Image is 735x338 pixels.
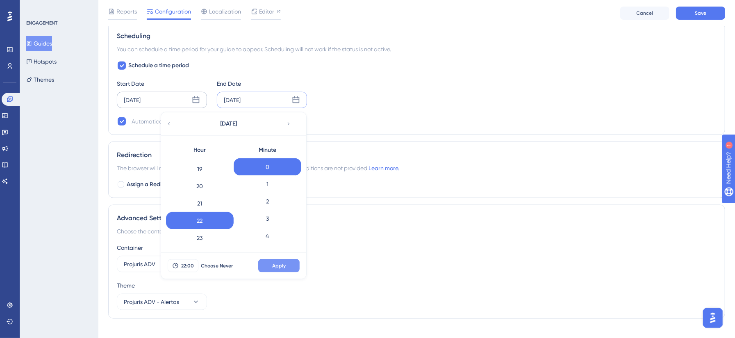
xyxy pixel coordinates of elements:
[701,306,725,330] iframe: UserGuiding AI Assistant Launcher
[620,7,669,20] button: Cancel
[117,213,717,223] div: Advanced Settings
[221,119,237,129] span: [DATE]
[117,31,717,41] div: Scheduling
[117,163,399,173] span: The browser will redirect to the “Redirection URL” when the Targeting Conditions are not provided.
[132,116,300,126] div: Automatically set as “Inactive” when the scheduled period is over.
[272,263,286,269] span: Apply
[166,178,234,195] div: 20
[26,20,57,26] div: ENGAGEMENT
[117,226,717,236] div: Choose the container and theme for the guide.
[128,61,189,71] span: Schedule a time period
[201,263,233,269] span: Choose Never
[19,2,51,12] span: Need Help?
[224,95,241,105] div: [DATE]
[168,259,198,272] button: 22:00
[124,297,179,307] span: Projuris ADV - Alertas
[117,243,717,253] div: Container
[198,259,235,272] button: Choose Never
[117,150,717,160] div: Redirection
[57,4,59,11] div: 1
[217,79,307,89] div: End Date
[117,79,207,89] div: Start Date
[26,72,54,87] button: Themes
[166,229,234,247] div: 23
[234,193,301,210] div: 2
[258,259,300,272] button: Apply
[369,165,399,171] a: Learn more.
[26,36,52,51] button: Guides
[234,176,301,193] div: 1
[695,10,706,16] span: Save
[127,180,191,190] span: Assign a Redirection URL
[166,142,234,158] div: Hour
[181,263,194,269] span: 22:00
[676,7,725,20] button: Save
[234,158,301,176] div: 0
[234,142,301,158] div: Minute
[155,7,191,16] span: Configuration
[234,210,301,227] div: 3
[209,7,241,16] span: Localization
[124,259,155,269] span: Projuris ADV
[26,54,57,69] button: Hotspots
[166,212,234,229] div: 22
[117,256,207,272] button: Projuris ADV
[166,195,234,212] div: 21
[117,281,717,290] div: Theme
[234,227,301,244] div: 4
[234,244,301,262] div: 5
[124,95,141,105] div: [DATE]
[166,160,234,178] div: 19
[116,7,137,16] span: Reports
[117,44,717,54] div: You can schedule a time period for your guide to appear. Scheduling will not work if the status i...
[637,10,653,16] span: Cancel
[259,7,274,16] span: Editor
[117,294,207,310] button: Projuris ADV - Alertas
[188,116,270,132] button: [DATE]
